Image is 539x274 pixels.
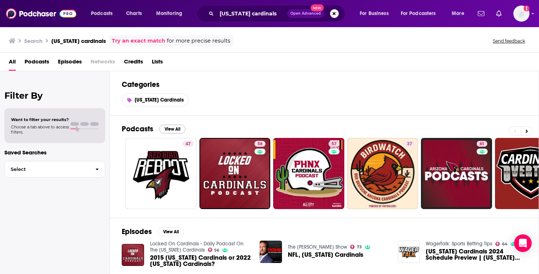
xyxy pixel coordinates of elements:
[426,248,527,261] span: [US_STATE] Cardinals 2024 Schedule Preview | [US_STATE] Cardinals 2024 NFL Picks, Predictions & B...
[311,4,324,11] span: New
[254,141,265,147] a: 56
[426,241,492,247] a: WagerTalk: Sports Betting Tips
[514,234,532,252] div: Open Intercom Messenger
[91,8,113,19] span: Podcasts
[186,140,191,148] span: 47
[288,244,347,250] a: The Jim Rome Show
[124,56,143,71] a: Credits
[4,161,105,178] button: Select
[150,255,251,267] span: 2015 [US_STATE] Cardinals or 2022 [US_STATE] Cardinals?
[24,37,43,44] h3: Search
[6,7,76,21] img: Podchaser - Follow, Share and Rate Podcasts
[288,252,363,258] span: NFL, [US_STATE] Cardinals
[493,7,505,20] a: Show notifications dropdown
[122,80,527,89] h2: Categories
[260,241,282,263] img: NFL, Arizona Cardinals
[159,125,186,134] button: View All
[86,8,122,19] button: open menu
[58,56,82,71] a: Episodes
[401,8,436,19] span: For Podcasters
[404,141,415,147] a: 37
[156,8,182,19] span: Monitoring
[203,5,352,22] div: Search podcasts, credits, & more...
[290,12,321,15] span: Open Advanced
[495,242,507,246] a: 64
[288,252,363,258] a: NFL, Arizona Cardinals
[208,248,220,252] a: 56
[121,8,146,19] a: Charts
[350,245,362,249] a: 73
[214,249,219,252] span: 56
[25,56,49,71] a: Podcasts
[407,140,412,148] span: 37
[199,138,271,209] a: 56
[329,141,340,147] a: 57
[152,56,163,71] a: Lists
[126,8,142,19] span: Charts
[360,8,389,19] span: For Business
[183,141,194,147] a: 47
[502,242,507,246] span: 64
[11,117,69,122] span: Want to filter your results?
[331,140,337,148] span: 57
[4,90,105,101] h2: Filter By
[447,8,473,19] button: open menu
[122,124,153,134] h2: Podcasts
[398,241,420,263] img: Arizona Cardinals 2024 Schedule Preview | Arizona Cardinals 2024 NFL Picks, Predictions & Best Bets
[477,141,487,147] a: 61
[273,138,344,209] a: 57
[513,6,529,22] button: Show profile menu
[158,227,184,236] button: View All
[491,38,527,44] button: Send feedback
[51,37,106,44] h3: [US_STATE] cardinals
[257,140,263,148] span: 56
[355,8,398,19] button: open menu
[91,56,115,71] span: Networks
[150,241,243,253] a: Locked On Cardinals - Daily Podcast On The Arizona Cardinals
[524,6,529,11] svg: Add a profile image
[426,248,527,261] a: Arizona Cardinals 2024 Schedule Preview | Arizona Cardinals 2024 NFL Picks, Predictions & Best Bets
[122,227,152,236] h2: Episodes
[475,7,487,20] a: Show notifications dropdown
[150,255,251,267] a: 2015 Arizona Cardinals or 2022 Arizona Cardinals?
[122,94,189,106] a: [US_STATE] Cardinals
[122,244,144,266] img: 2015 Arizona Cardinals or 2022 Arizona Cardinals?
[11,124,69,135] span: Choose a tab above to access filters.
[217,8,287,19] input: Search podcasts, credits, & more...
[357,245,362,249] span: 73
[513,6,529,22] span: Logged in as lexieflood
[9,56,16,71] a: All
[112,37,165,45] a: Try an exact match
[5,167,89,172] span: Select
[452,8,464,19] span: More
[396,8,447,19] button: open menu
[125,138,197,209] a: 47
[421,138,492,209] a: 61
[122,124,186,134] a: PodcastsView All
[122,227,184,236] a: EpisodesView All
[4,149,105,156] p: Saved Searches
[513,6,529,22] img: User Profile
[135,97,184,103] span: [US_STATE] Cardinals
[151,8,192,19] button: open menu
[287,9,324,18] button: Open AdvancedNew
[480,140,484,148] span: 61
[347,138,418,209] a: 37
[167,37,230,45] span: for more precise results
